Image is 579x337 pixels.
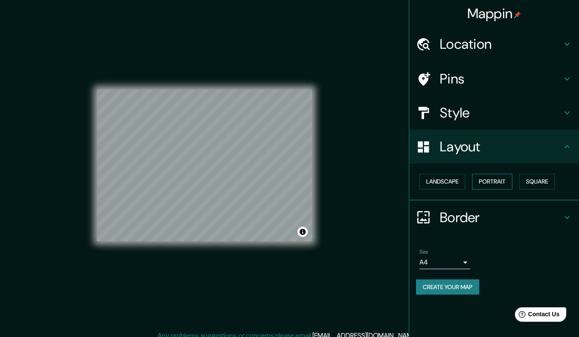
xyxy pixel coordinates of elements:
[472,174,512,189] button: Portrait
[419,248,428,255] label: Size
[419,256,470,269] div: A4
[440,138,562,155] h4: Layout
[409,27,579,61] div: Location
[97,89,312,241] canvas: Map
[514,11,521,18] img: pin-icon.png
[467,5,521,22] h4: Mappin
[519,174,555,189] button: Square
[409,201,579,234] div: Border
[409,96,579,130] div: Style
[416,279,479,295] button: Create your map
[503,304,570,328] iframe: Help widget launcher
[440,36,562,53] h4: Location
[419,174,465,189] button: Landscape
[440,104,562,121] h4: Style
[298,227,308,237] button: Toggle attribution
[409,130,579,164] div: Layout
[440,209,562,226] h4: Border
[409,62,579,96] div: Pins
[440,70,562,87] h4: Pins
